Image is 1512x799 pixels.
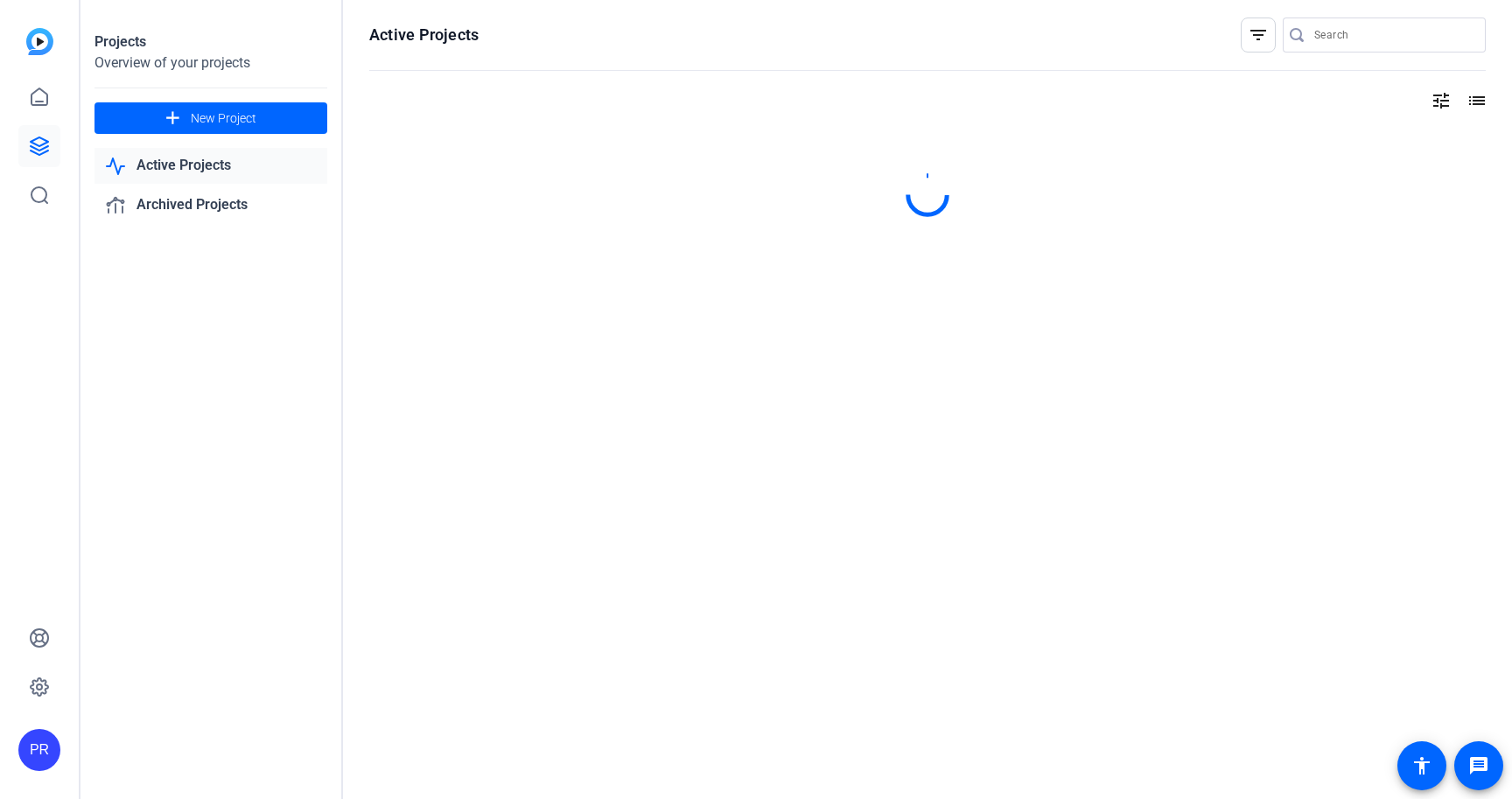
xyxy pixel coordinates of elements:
button: New Project [94,102,327,134]
a: Archived Projects [94,187,327,223]
mat-icon: accessibility [1411,755,1432,776]
h1: Active Projects [369,25,479,46]
mat-icon: list [1465,90,1486,111]
a: Active Projects [94,148,327,184]
mat-icon: tune [1431,90,1452,111]
mat-icon: filter_list [1248,25,1269,46]
span: New Project [191,109,256,128]
div: Projects [94,32,327,53]
div: PR [18,729,60,771]
img: blue-gradient.svg [26,28,53,55]
input: Search [1314,25,1472,46]
mat-icon: add [162,108,184,130]
div: Overview of your projects [94,53,327,74]
mat-icon: message [1468,755,1489,776]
